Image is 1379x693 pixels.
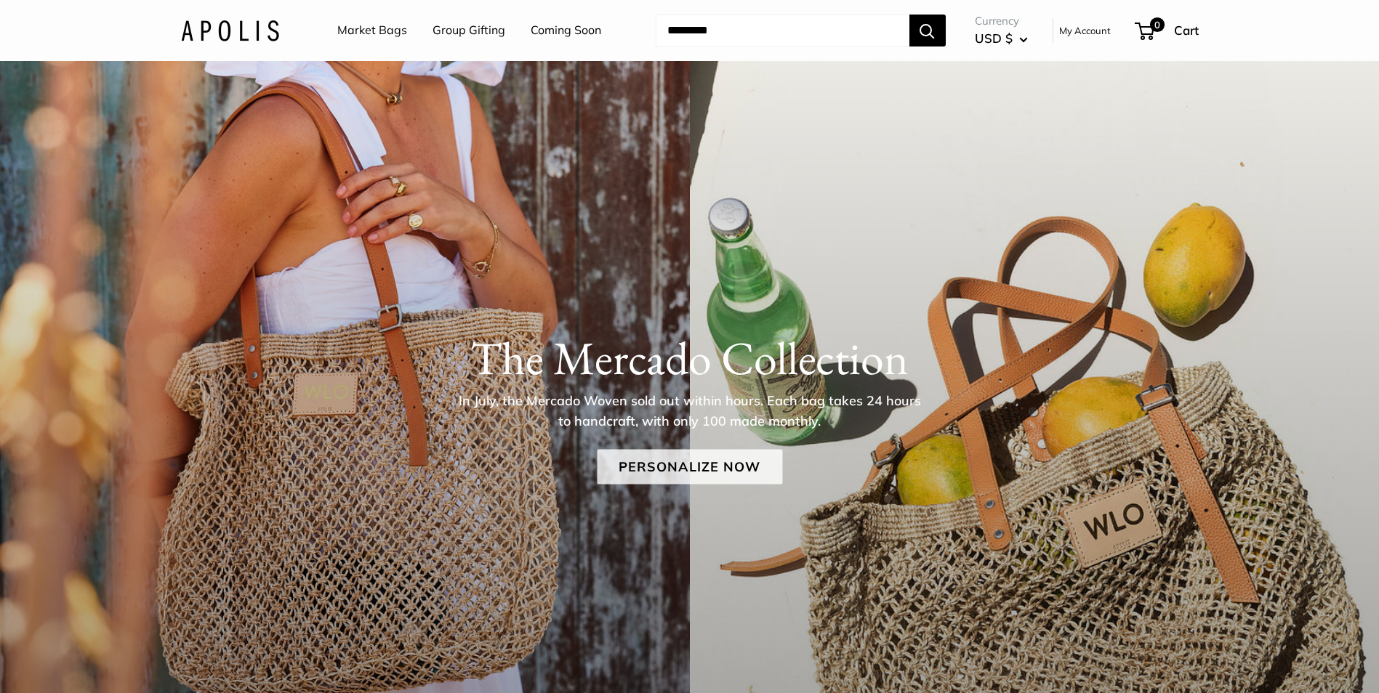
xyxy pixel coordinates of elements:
[337,20,407,41] a: Market Bags
[975,11,1028,31] span: Currency
[433,20,505,41] a: Group Gifting
[1174,23,1199,38] span: Cart
[181,330,1199,385] h1: The Mercado Collection
[454,390,926,431] p: In July, the Mercado Woven sold out within hours. Each bag takes 24 hours to handcraft, with only...
[975,31,1013,46] span: USD $
[531,20,601,41] a: Coming Soon
[181,20,279,41] img: Apolis
[1136,19,1199,42] a: 0 Cart
[1149,17,1164,32] span: 0
[656,15,909,46] input: Search...
[1059,22,1111,39] a: My Account
[597,449,782,484] a: Personalize Now
[909,15,946,46] button: Search
[975,27,1028,50] button: USD $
